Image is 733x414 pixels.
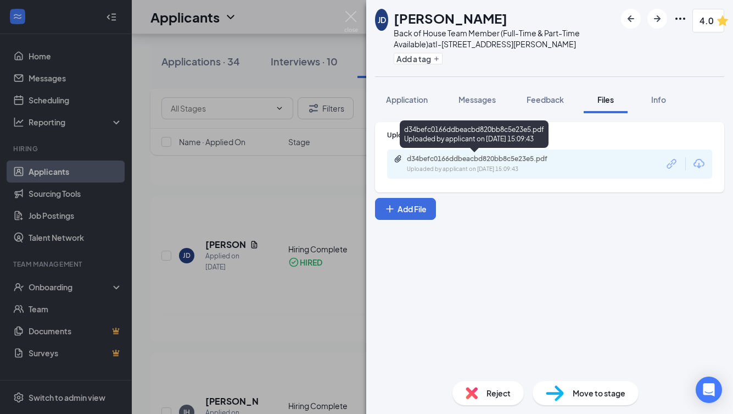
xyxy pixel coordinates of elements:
[394,154,402,163] svg: Paperclip
[387,130,712,140] div: Upload Resume
[407,154,561,163] div: d34befc0166ddbeacbd820bb8c5e23e5.pdf
[458,95,496,104] span: Messages
[433,56,440,62] svg: Plus
[386,95,428,104] span: Application
[700,14,714,27] span: 4.0
[674,12,687,25] svg: Ellipses
[651,95,666,104] span: Info
[527,95,564,104] span: Feedback
[394,27,616,49] div: Back of House Team Member (Full-Time & Part-Time Available) at I-[STREET_ADDRESS][PERSON_NAME]
[394,154,572,174] a: Paperclipd34befc0166ddbeacbd820bb8c5e23e5.pdfUploaded by applicant on [DATE] 15:09:43
[378,14,386,25] div: JD
[692,157,706,170] svg: Download
[696,377,722,403] div: Open Intercom Messenger
[647,9,667,29] button: ArrowRight
[651,12,664,25] svg: ArrowRight
[573,387,625,399] span: Move to stage
[400,120,549,148] div: d34befc0166ddbeacbd820bb8c5e23e5.pdf Uploaded by applicant on [DATE] 15:09:43
[624,12,637,25] svg: ArrowLeftNew
[394,53,443,64] button: PlusAdd a tag
[665,157,679,171] svg: Link
[394,9,507,27] h1: [PERSON_NAME]
[384,203,395,214] svg: Plus
[597,95,614,104] span: Files
[621,9,641,29] button: ArrowLeftNew
[407,165,572,174] div: Uploaded by applicant on [DATE] 15:09:43
[486,387,511,399] span: Reject
[375,198,436,220] button: Add FilePlus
